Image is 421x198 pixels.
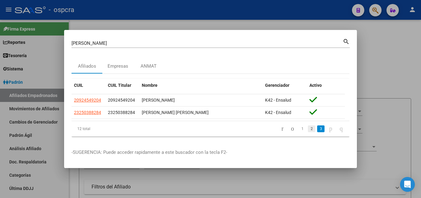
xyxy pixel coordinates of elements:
[317,125,325,132] a: 3
[308,125,315,132] a: 2
[108,110,135,115] span: 23250388284
[74,110,101,115] span: 23250388284
[72,149,349,156] p: -SUGERENCIA: Puede acceder rapidamente a este buscador con la tecla F2-
[74,83,83,88] span: CUIL
[263,79,307,92] datatable-header-cell: Gerenciador
[307,79,345,92] datatable-header-cell: Activo
[298,124,307,134] li: page 1
[108,98,135,103] span: 20924549204
[142,97,260,104] div: [PERSON_NAME]
[337,125,345,132] a: go to last page
[309,83,322,88] span: Activo
[108,63,128,70] div: Empresas
[316,124,325,134] li: page 3
[139,79,263,92] datatable-header-cell: Nombre
[142,83,157,88] span: Nombre
[141,63,157,70] div: ANMAT
[279,125,286,132] a: go to first page
[326,125,335,132] a: go to next page
[265,110,291,115] span: K42 - Ensalud
[265,98,291,103] span: K42 - Ensalud
[343,37,350,45] mat-icon: search
[299,125,306,132] a: 1
[307,124,316,134] li: page 2
[400,177,415,192] div: Open Intercom Messenger
[108,83,131,88] span: CUIL Titular
[105,79,139,92] datatable-header-cell: CUIL Titular
[142,109,260,116] div: [PERSON_NAME] [PERSON_NAME]
[288,125,297,132] a: go to previous page
[72,79,105,92] datatable-header-cell: CUIL
[72,121,126,137] div: 12 total
[78,63,96,70] div: Afiliados
[74,98,101,103] span: 20924549204
[265,83,289,88] span: Gerenciador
